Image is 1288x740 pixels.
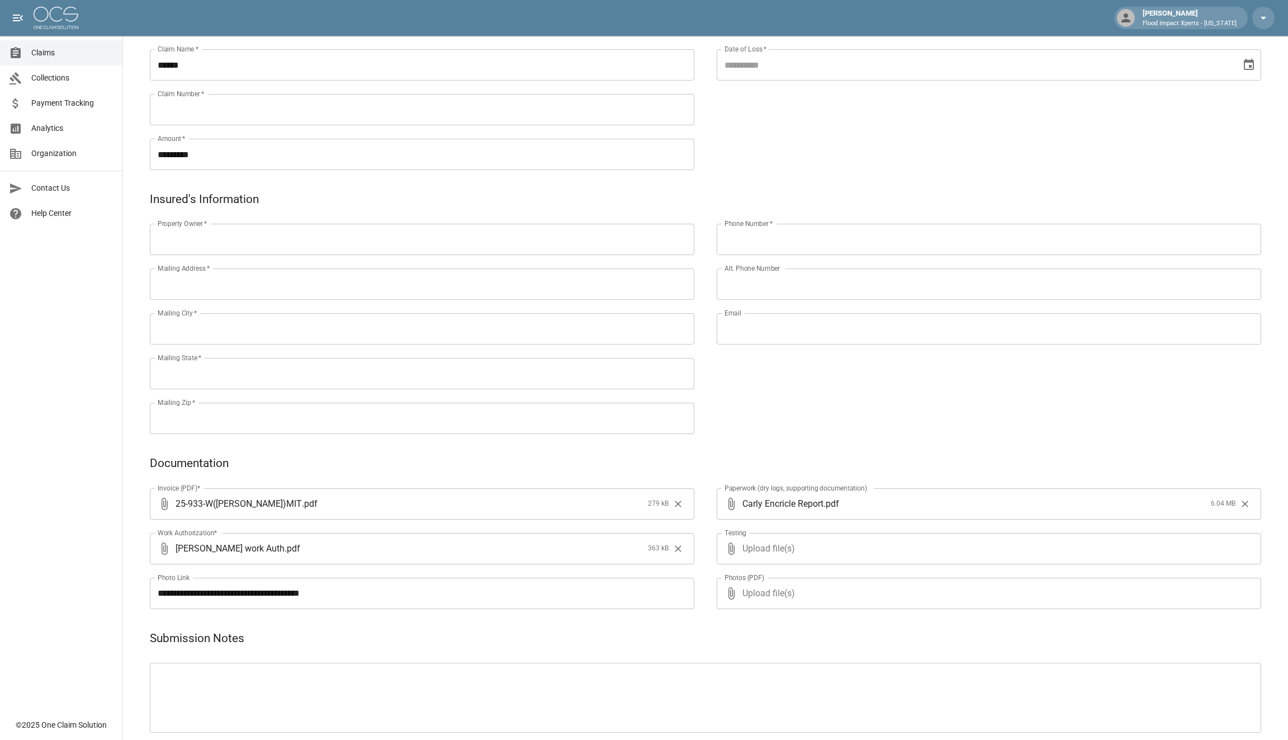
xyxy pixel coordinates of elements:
label: Invoice (PDF)* [158,483,201,493]
label: Mailing Address [158,263,210,273]
button: open drawer [7,7,29,29]
label: Phone Number [724,219,773,228]
span: Organization [31,148,113,159]
label: Testing [724,528,746,538]
label: Claim Number [158,89,204,98]
span: . pdf [285,542,300,555]
label: Date of Loss [724,44,766,54]
span: 363 kB [648,543,669,554]
label: Alt. Phone Number [724,263,780,273]
span: Upload file(s) [742,578,1231,609]
img: ocs-logo-white-transparent.png [34,7,78,29]
label: Mailing Zip [158,398,196,407]
label: Amount [158,134,186,143]
label: Claim Name [158,44,198,54]
div: © 2025 One Claim Solution [16,719,107,730]
label: Paperwork (dry logs, supporting documentation) [724,483,867,493]
span: Help Center [31,208,113,219]
span: Payment Tracking [31,97,113,109]
span: 25-933-W([PERSON_NAME])MIT [176,497,302,510]
label: Property Owner [158,219,207,228]
button: Clear [670,496,686,512]
label: Email [724,308,741,318]
span: Collections [31,72,113,84]
span: Carly Encricle Report [742,497,823,510]
span: Upload file(s) [742,533,1231,564]
label: Photo Link [158,573,190,582]
label: Photos (PDF) [724,573,764,582]
div: [PERSON_NAME] [1138,8,1241,28]
p: Flood Impact Xperts - [US_STATE] [1143,19,1237,29]
span: . pdf [302,497,318,510]
button: Clear [670,540,686,557]
button: Clear [1237,496,1253,512]
span: Analytics [31,122,113,134]
span: 6.04 MB [1211,498,1235,510]
span: Contact Us [31,182,113,194]
span: Claims [31,47,113,59]
span: 279 kB [648,498,669,510]
button: Choose date [1238,54,1260,76]
label: Work Authorization* [158,528,217,538]
span: . pdf [823,497,839,510]
label: Mailing State [158,353,201,362]
label: Mailing City [158,308,197,318]
span: [PERSON_NAME] work Auth [176,542,285,555]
